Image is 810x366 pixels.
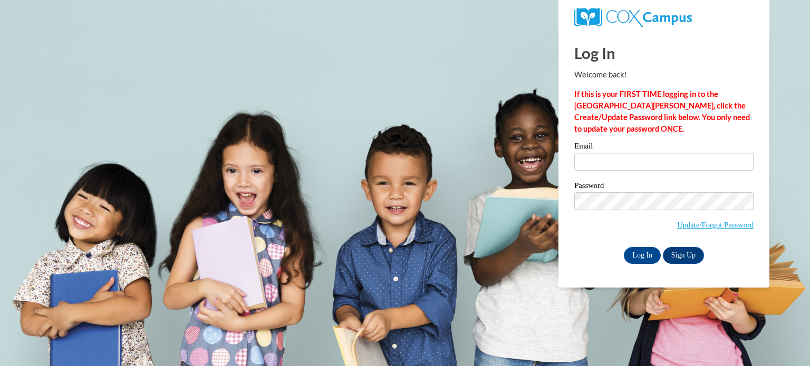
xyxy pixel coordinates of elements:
[574,142,754,153] label: Email
[574,42,754,64] h1: Log In
[677,221,754,229] a: Update/Forgot Password
[574,12,692,21] a: COX Campus
[663,247,704,264] a: Sign Up
[574,8,692,27] img: COX Campus
[574,69,754,81] p: Welcome back!
[574,182,754,192] label: Password
[624,247,661,264] input: Log In
[574,90,750,133] strong: If this is your FIRST TIME logging in to the [GEOGRAPHIC_DATA][PERSON_NAME], click the Create/Upd...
